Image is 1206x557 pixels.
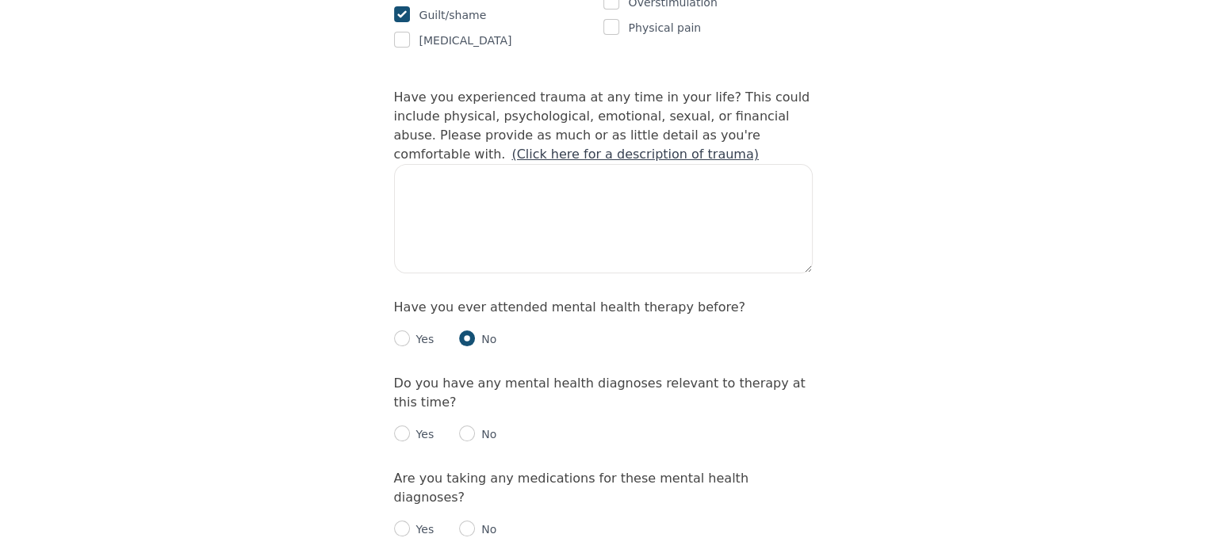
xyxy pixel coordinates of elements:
p: No [475,426,496,442]
p: No [475,521,496,537]
label: Have you experienced trauma at any time in your life? This could include physical, psychological,... [394,90,810,162]
label: Do you have any mental health diagnoses relevant to therapy at this time? [394,376,806,410]
p: Guilt/shame [419,6,487,25]
p: No [475,331,496,347]
p: Yes [410,521,435,537]
p: Yes [410,331,435,347]
p: Yes [410,426,435,442]
p: [MEDICAL_DATA] [419,31,512,50]
a: (Click here for a description of trauma) [511,147,759,162]
label: Have you ever attended mental health therapy before? [394,299,745,315]
label: Are you taking any medications for these mental health diagnoses? [394,471,748,505]
p: Physical pain [629,18,702,37]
